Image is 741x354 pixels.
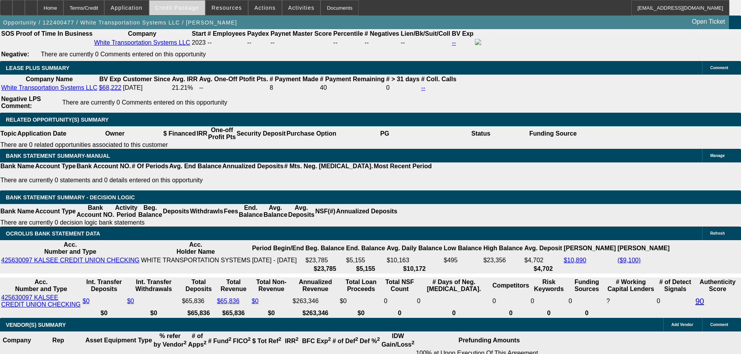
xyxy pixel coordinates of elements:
[339,309,383,317] th: $0
[606,278,655,293] th: # Working Capital Lenders
[182,309,216,317] th: $65,836
[459,337,520,344] b: Prefunding Amounts
[199,76,268,82] b: Avg. One-Off Ptofit Pts.
[222,162,284,170] th: Annualized Deposits
[248,336,251,342] sup: 2
[377,336,380,342] sup: 2
[346,241,385,256] th: End. Balance
[656,294,694,309] td: 0
[41,51,206,58] span: There are currently 0 Comments entered on this opportunity
[443,241,482,256] th: Low Balance
[138,204,162,219] th: Beg. Balance
[172,84,198,92] td: 21.21%
[86,337,152,344] b: Asset Equipment Type
[3,337,31,344] b: Company
[333,338,358,344] b: # of Def
[492,294,529,309] td: 0
[417,278,491,293] th: # Days of Neg. [MEDICAL_DATA].
[224,204,238,219] th: Fees
[191,38,206,47] td: 2023
[305,256,345,264] td: $23,785
[208,30,246,37] b: # Employees
[6,322,66,328] span: VENDOR(S) SUMMARY
[270,30,331,37] b: Paynet Master Score
[530,309,568,317] th: 0
[149,0,205,15] button: Credit Package
[452,30,473,37] b: BV Exp
[384,294,416,309] td: 0
[155,5,199,11] span: Credit Package
[182,294,216,309] td: $65,836
[568,278,605,293] th: Funding Sources
[1,30,15,38] th: SOS
[617,257,641,263] a: ($9,100)
[288,5,315,11] span: Activities
[196,126,208,141] th: IRR
[373,162,432,170] th: Most Recent Period
[386,256,443,264] td: $10,163
[263,204,287,219] th: Avg. Balance
[99,76,121,82] b: BV Exp
[401,30,450,37] b: Lien/Bk/Suit/Coll
[26,76,73,82] b: Company Name
[189,204,223,219] th: Withdrawls
[710,231,725,235] span: Refresh
[695,278,740,293] th: Authenticity Score
[228,336,231,342] sup: 2
[710,323,728,327] span: Comment
[292,309,338,317] th: $263,346
[251,309,291,317] th: $0
[251,278,291,293] th: Total Non-Revenue
[333,30,363,37] b: Percentile
[247,30,269,37] b: Paydex
[208,39,212,46] span: --
[483,256,523,264] td: $23,356
[443,256,482,264] td: $495
[382,333,415,348] b: IDW Gain/Loss
[524,256,562,264] td: $4,702
[163,126,196,141] th: $ Financed
[82,298,89,304] a: $0
[238,204,263,219] th: End. Balance
[188,333,207,348] b: # of Apps
[433,126,529,141] th: Status
[530,278,568,293] th: Risk Keywords
[302,338,331,344] b: BFC Exp
[296,336,298,342] sup: 2
[617,241,670,256] th: [PERSON_NAME]
[154,333,187,348] b: % refer by Vendor
[695,297,704,305] a: 90
[279,336,281,342] sup: 2
[328,336,331,342] sup: 2
[252,256,304,264] td: [DATE] - [DATE]
[386,241,443,256] th: Avg. Daily Balance
[82,309,126,317] th: $0
[247,38,269,47] td: --
[421,84,426,91] a: --
[172,76,198,82] b: Avg. IRR
[76,204,115,219] th: Bank Account NO.
[305,265,345,273] th: $23,785
[270,76,318,82] b: # Payment Made
[1,278,81,293] th: Acc. Number and Type
[339,294,383,309] td: $0
[710,66,728,70] span: Comment
[53,337,64,344] b: Rep
[76,162,131,170] th: Bank Account NO.
[82,278,126,293] th: Int. Transfer Deposits
[163,204,190,219] th: Deposits
[62,99,227,106] span: There are currently 0 Comments entered on this opportunity
[286,126,336,141] th: Purchase Option
[206,0,248,15] button: Resources
[284,162,373,170] th: # Mts. Neg. [MEDICAL_DATA].
[6,65,70,71] span: LEASE PLUS SUMMARY
[421,76,457,82] b: # Coll. Calls
[199,84,268,92] td: --
[270,39,331,46] div: --
[182,278,216,293] th: Total Deposits
[16,30,93,38] th: Proof of Time In Business
[293,298,338,305] div: $263,346
[1,257,139,263] a: 425630097 KALSEE CREDIT UNION CHECKING
[6,194,135,201] span: Bank Statement Summary - Decision Logic
[475,39,481,45] img: facebook-icon.png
